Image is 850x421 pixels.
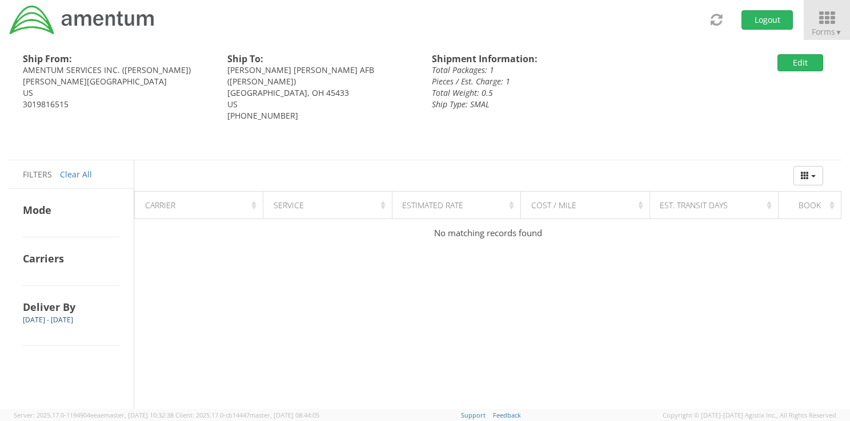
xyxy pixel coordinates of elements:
[23,76,210,87] div: [PERSON_NAME][GEOGRAPHIC_DATA]
[812,26,842,37] span: Forms
[250,411,319,419] span: master, [DATE] 08:44:05
[461,411,486,419] a: Support
[741,10,793,30] button: Logout
[60,169,92,180] a: Clear All
[227,110,415,122] div: [PHONE_NUMBER]
[789,200,838,211] div: Book
[663,411,836,420] span: Copyright © [DATE]-[DATE] Agistix Inc., All Rights Reserved
[9,4,156,36] img: dyn-intl-logo-049831509241104b2a82.png
[227,87,415,99] div: [GEOGRAPHIC_DATA], OH 45433
[793,166,823,185] button: Columns
[531,200,646,211] div: Cost / Mile
[23,87,210,99] div: US
[432,99,687,110] div: Ship Type: SMAL
[432,76,687,87] div: Pieces / Est. Charge: 1
[227,54,415,64] h4: Ship To:
[135,219,841,248] td: No matching records found
[104,411,174,419] span: master, [DATE] 10:32:38
[23,203,119,217] h4: Mode
[432,54,687,64] h4: Shipment Information:
[493,411,521,419] a: Feedback
[274,200,388,211] div: Service
[227,64,415,87] div: [PERSON_NAME] [PERSON_NAME] AFB ([PERSON_NAME])
[23,99,210,110] div: 3019816515
[175,411,319,419] span: Client: 2025.17.0-cb14447
[23,54,210,64] h4: Ship From:
[23,315,73,325] span: [DATE] - [DATE]
[402,200,517,211] div: Estimated Rate
[227,99,415,110] div: US
[23,252,119,265] h4: Carriers
[23,300,119,314] h4: Deliver By
[14,411,174,419] span: Server: 2025.17.0-1194904eeae
[145,200,260,211] div: Carrier
[835,27,842,37] span: ▼
[432,87,687,99] div: Total Weight: 0.5
[23,64,210,76] div: AMENTUM SERVICES INC. ([PERSON_NAME])
[23,169,52,180] span: Filters
[777,54,823,71] button: Edit
[432,64,687,76] div: Total Packages: 1
[660,200,775,211] div: Est. Transit Days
